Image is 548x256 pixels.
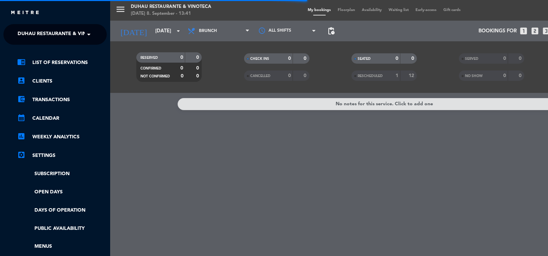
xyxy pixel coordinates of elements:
[17,170,107,178] a: Subscription
[17,114,107,122] a: calendar_monthCalendar
[17,95,25,103] i: account_balance_wallet
[327,27,335,35] span: pending_actions
[17,76,25,85] i: account_box
[17,58,25,66] i: chrome_reader_mode
[17,77,107,85] a: account_boxClients
[17,243,107,250] a: Menus
[17,58,107,67] a: chrome_reader_modeList of Reservations
[18,27,103,42] span: Duhau Restaurante & Vinoteca
[10,10,40,15] img: MEITRE
[17,132,25,140] i: assessment
[17,151,107,160] a: Settings
[17,188,107,196] a: Open Days
[17,133,107,141] a: assessmentWeekly Analytics
[17,151,25,159] i: settings_applications
[17,225,107,233] a: Public availability
[17,96,107,104] a: account_balance_walletTransactions
[17,114,25,122] i: calendar_month
[17,206,107,214] a: Days of operation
